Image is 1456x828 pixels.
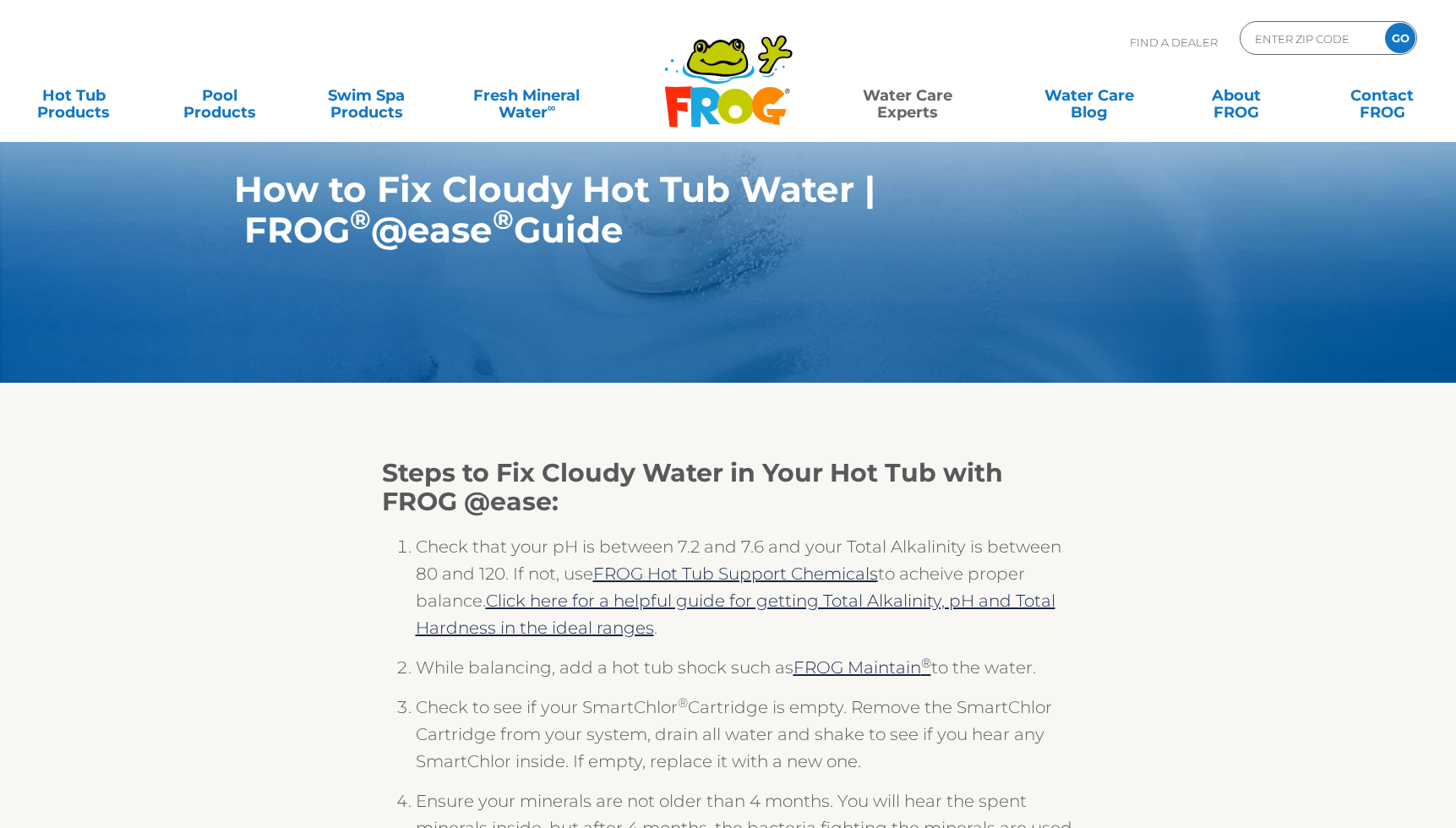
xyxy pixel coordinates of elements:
a: Water CareExperts [815,79,1001,112]
li: Check that your pH is between 7.2 and 7.6 and your Total Alkalinity is between 80 and 120. If not... [416,533,1075,654]
h1: How to Fix Cloudy Hot Tub Water | FROG @ease Guide [234,169,1144,250]
sup: ® [678,695,688,711]
a: ContactFROG [1325,79,1439,112]
a: AboutFROG [1179,79,1293,112]
strong: Steps to Fix Cloudy Water in Your Hot Tub with FROG @ease: [382,457,1003,517]
a: FROG Hot Tub Support Chemicals [593,564,878,584]
p: Find A Dealer [1130,21,1218,63]
a: Swim SpaProducts [309,79,423,112]
li: While balancing, add a hot tub shock such as to the water. [416,654,1075,694]
sup: ∞ [548,101,556,114]
sup: ® [350,204,371,236]
a: Water CareBlog [1033,79,1147,112]
li: Check to see if your SmartChlor Cartridge is empty. Remove the SmartChlor Cartridge from your sys... [416,694,1075,787]
input: Zip Code Form [1253,26,1367,51]
a: FROG Maintain® [793,657,931,678]
sup: ® [921,655,931,671]
a: Fresh MineralWater∞ [455,79,597,112]
sup: ® [493,204,514,236]
input: GO [1385,23,1415,53]
a: PoolProducts [163,79,277,112]
a: Click here for a helpful guide for getting Total Alkalinity, pH and Total Hardness in the ideal r... [416,591,1055,638]
a: Hot TubProducts [17,79,131,112]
